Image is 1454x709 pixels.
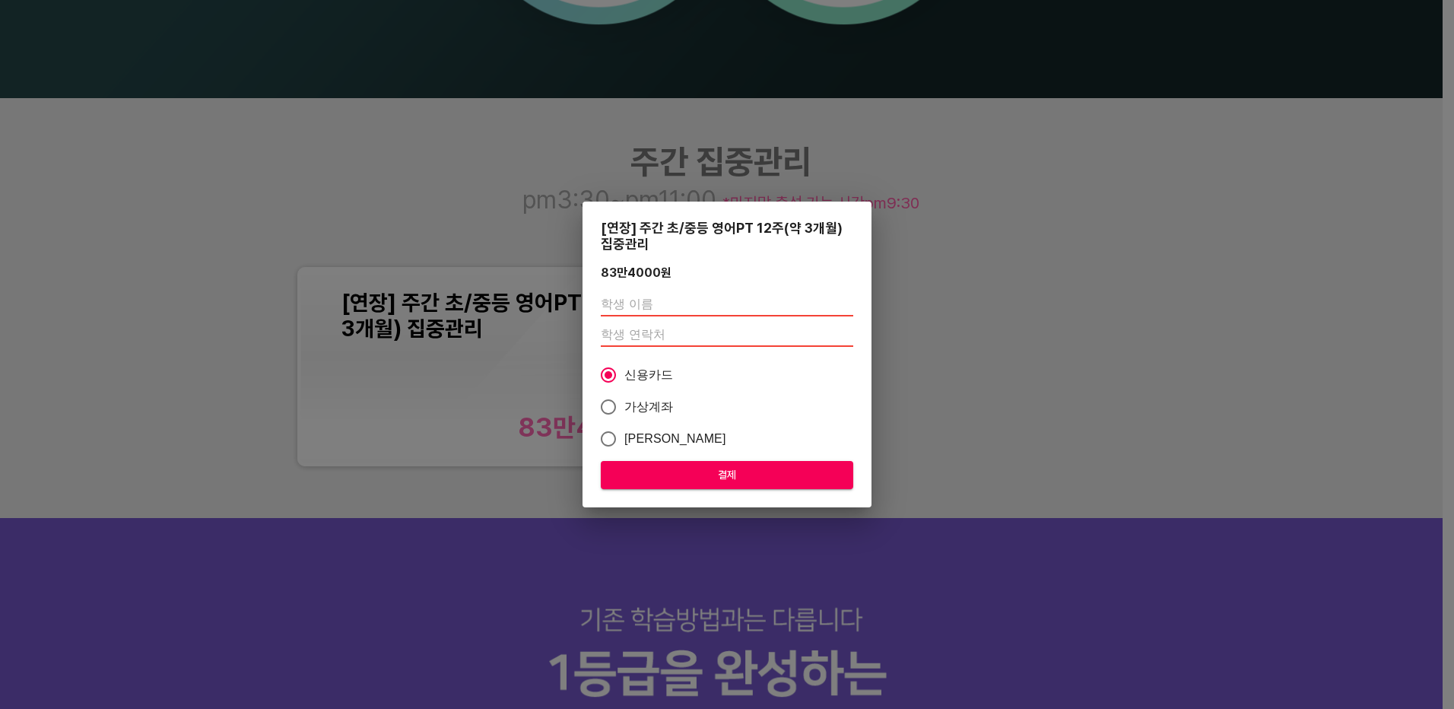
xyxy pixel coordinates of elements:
div: [연장] 주간 초/중등 영어PT 12주(약 3개월) 집중관리 [601,220,853,252]
span: [PERSON_NAME] [624,430,726,448]
span: 가상계좌 [624,398,674,416]
span: 신용카드 [624,366,674,384]
input: 학생 이름 [601,292,853,316]
input: 학생 연락처 [601,323,853,347]
button: 결제 [601,461,853,489]
span: 결제 [613,466,841,485]
div: 83만4000 원 [601,265,671,280]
